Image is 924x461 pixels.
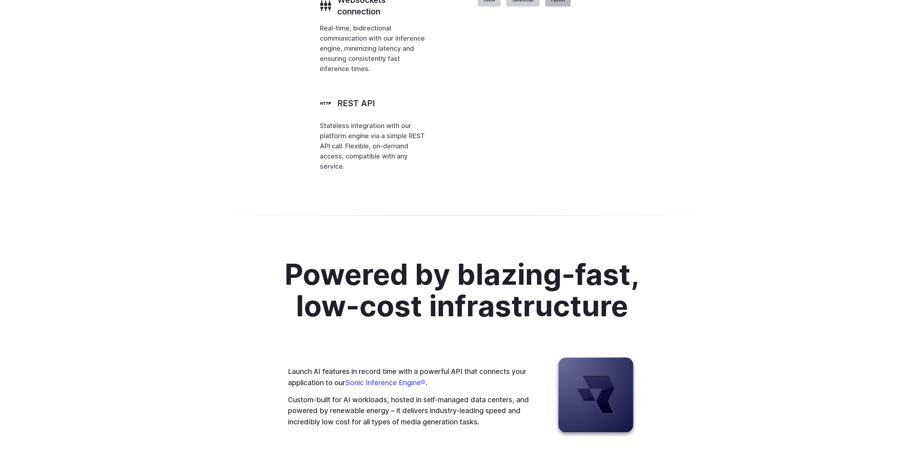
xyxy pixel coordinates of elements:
p: Launch AI features in record time with a powerful API that connects your application to our . [288,366,532,388]
p: Custom-built for AI workloads, hosted in self-managed data centers, and powered by renewable ener... [288,394,532,428]
p: Stateless integration with our platform engine via a simple REST API call. Flexible, on-demand ac... [320,121,427,172]
a: Sonic Inference Engine® [345,378,426,387]
h2: Powered by blazing-fast, low-cost infrastructure [260,259,664,321]
p: Real-time, bidirectional communication with our inference engine, minimizing latency and ensuring... [320,23,427,74]
h3: REST API [337,98,375,109]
